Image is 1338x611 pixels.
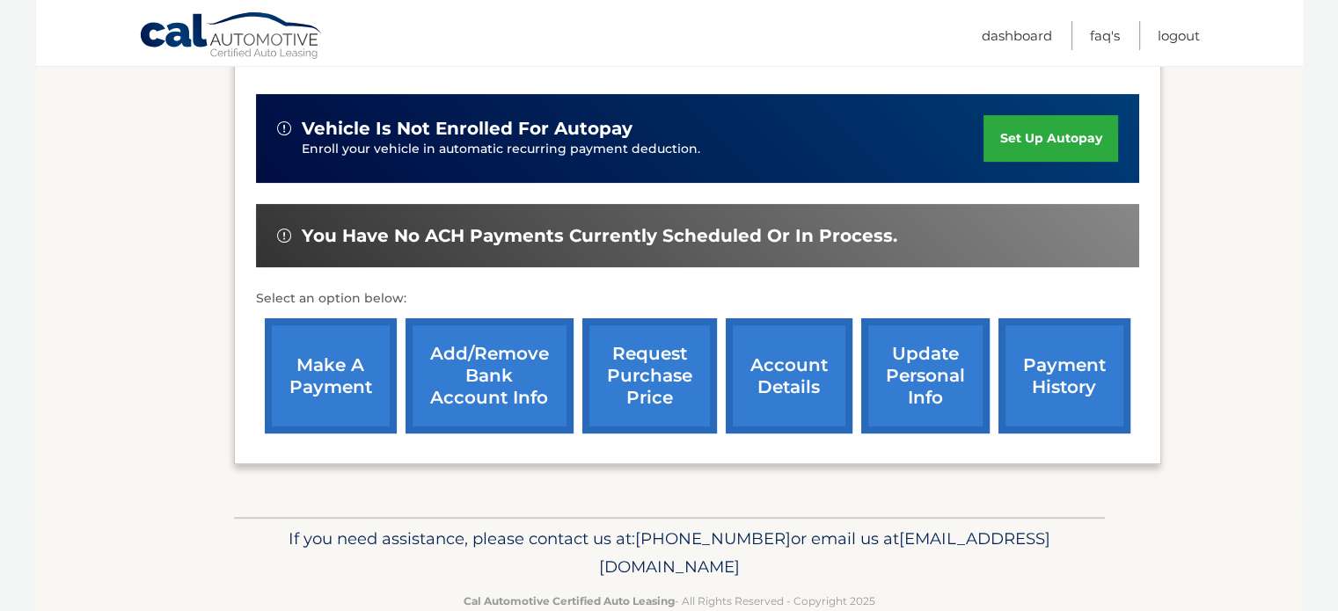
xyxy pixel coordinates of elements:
strong: Cal Automotive Certified Auto Leasing [464,594,675,607]
a: FAQ's [1090,21,1120,50]
p: Enroll your vehicle in automatic recurring payment deduction. [302,140,984,159]
span: [PHONE_NUMBER] [635,528,791,549]
img: alert-white.svg [277,121,291,135]
a: account details [726,318,852,433]
span: [EMAIL_ADDRESS][DOMAIN_NAME] [599,528,1050,577]
p: If you need assistance, please contact us at: or email us at [245,525,1093,581]
a: Dashboard [982,21,1052,50]
p: Select an option below: [256,288,1139,309]
p: - All Rights Reserved - Copyright 2025 [245,592,1093,610]
span: You have no ACH payments currently scheduled or in process. [302,225,897,247]
img: alert-white.svg [277,229,291,243]
a: Add/Remove bank account info [406,318,574,433]
a: update personal info [861,318,990,433]
a: payment history [998,318,1130,433]
a: Cal Automotive [139,11,324,62]
a: set up autopay [983,115,1117,162]
span: vehicle is not enrolled for autopay [302,118,632,140]
a: request purchase price [582,318,717,433]
a: Logout [1158,21,1200,50]
a: make a payment [265,318,397,433]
